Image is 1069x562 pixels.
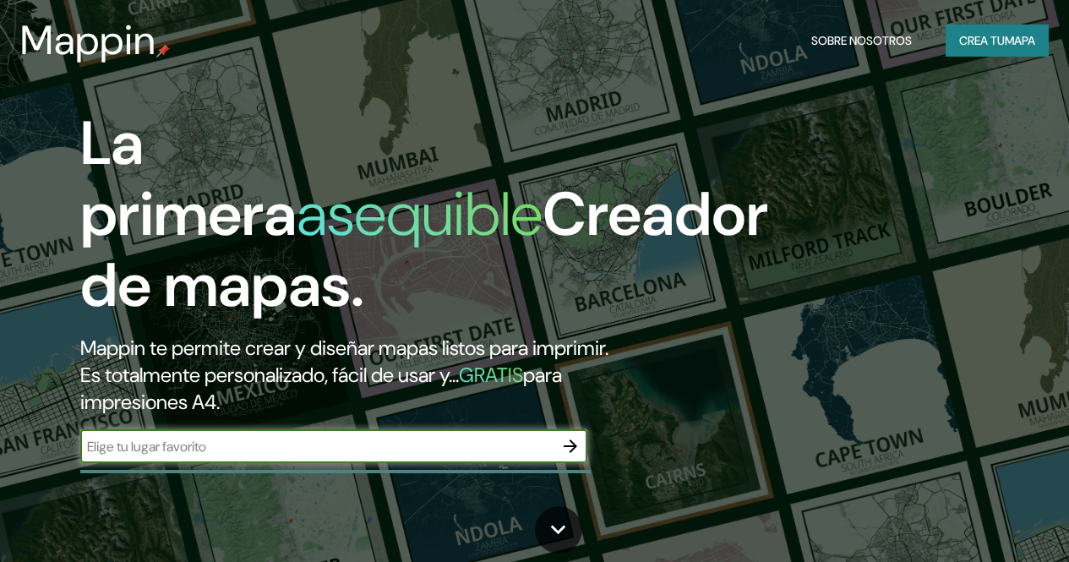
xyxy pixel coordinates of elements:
[80,362,459,388] font: Es totalmente personalizado, fácil de usar y...
[1005,33,1035,48] font: mapa
[20,14,156,67] font: Mappin
[919,496,1050,543] iframe: Lanzador de widgets de ayuda
[80,104,297,254] font: La primera
[80,175,768,325] font: Creador de mapas.
[959,33,1005,48] font: Crea tu
[297,175,543,254] font: asequible
[459,362,523,388] font: GRATIS
[811,33,912,48] font: Sobre nosotros
[80,362,562,415] font: para impresiones A4.
[804,25,919,57] button: Sobre nosotros
[80,335,608,361] font: Mappin te permite crear y diseñar mapas listos para imprimir.
[156,44,170,57] img: pin de mapeo
[946,25,1049,57] button: Crea tumapa
[80,437,554,456] input: Elige tu lugar favorito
